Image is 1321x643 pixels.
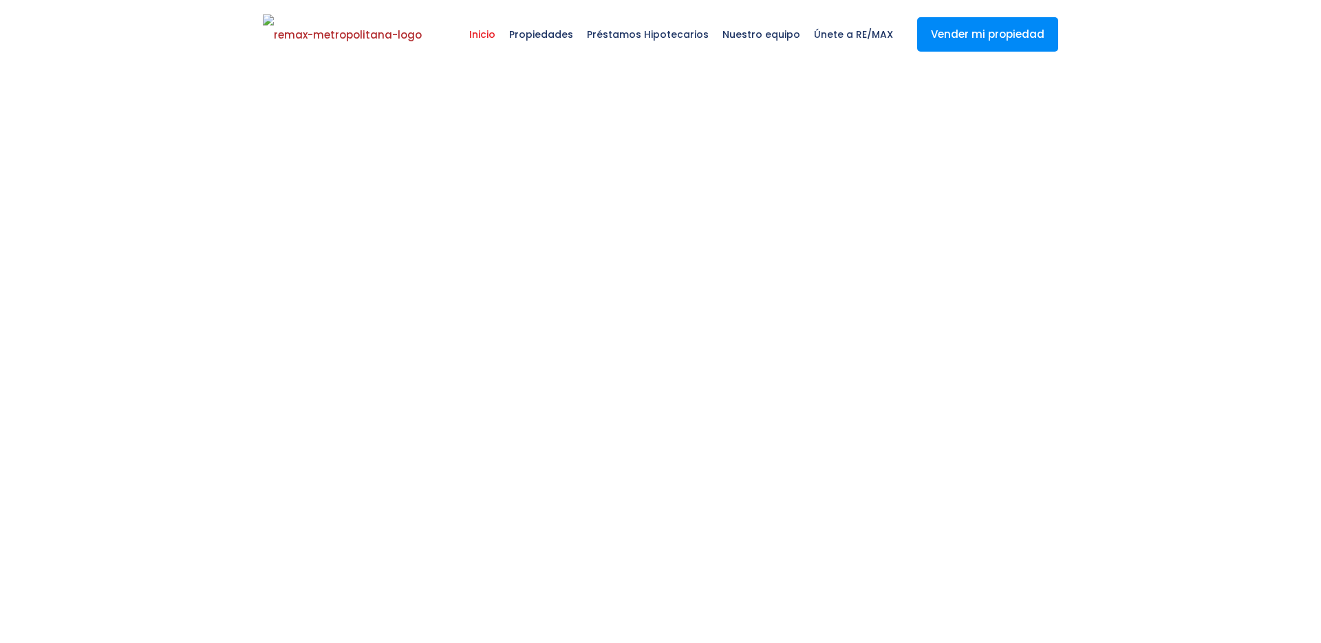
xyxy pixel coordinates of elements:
[716,14,807,55] span: Nuestro equipo
[807,14,900,55] span: Únete a RE/MAX
[917,17,1058,52] a: Vender mi propiedad
[462,14,502,55] span: Inicio
[502,14,580,55] span: Propiedades
[580,14,716,55] span: Préstamos Hipotecarios
[263,14,422,56] img: remax-metropolitana-logo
